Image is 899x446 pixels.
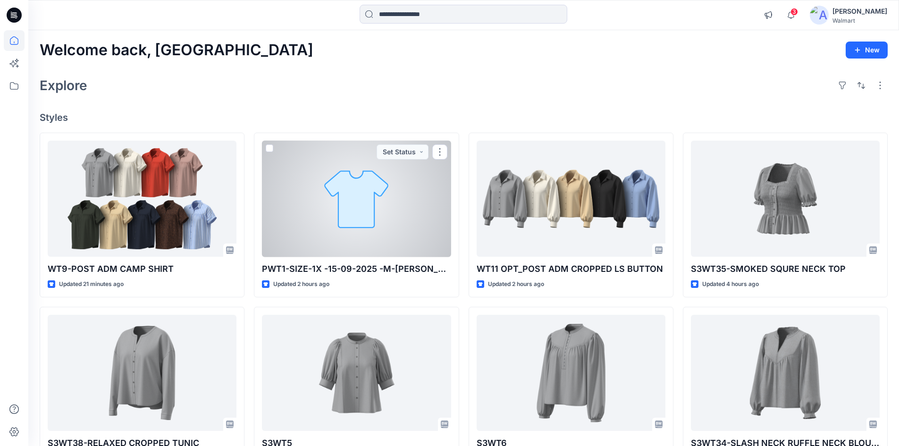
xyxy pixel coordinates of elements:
p: Updated 2 hours ago [273,279,329,289]
h2: Welcome back, [GEOGRAPHIC_DATA] [40,42,313,59]
a: S3WT6 [477,315,665,431]
p: Updated 4 hours ago [702,279,759,289]
div: [PERSON_NAME] [832,6,887,17]
a: S3WT34-SLASH NECK RUFFLE NECK BLOUSE [691,315,880,431]
p: Updated 2 hours ago [488,279,544,289]
a: S3WT35-SMOKED SQURE NECK TOP [691,141,880,257]
a: S3WT38-RELAXED CROPPED TUNIC [48,315,236,431]
button: New [846,42,888,59]
h2: Explore [40,78,87,93]
span: 3 [790,8,798,16]
a: WT11 OPT_POST ADM CROPPED LS BUTTON [477,141,665,257]
a: S3WT5 [262,315,451,431]
img: avatar [810,6,829,25]
p: WT9-POST ADM CAMP SHIRT [48,262,236,276]
p: Updated 21 minutes ago [59,279,124,289]
h4: Styles [40,112,888,123]
div: Walmart [832,17,887,24]
a: WT9-POST ADM CAMP SHIRT [48,141,236,257]
p: PWT1-SIZE-1X -15-09-2025 -M-[PERSON_NAME] [262,262,451,276]
p: WT11 OPT_POST ADM CROPPED LS BUTTON [477,262,665,276]
a: PWT1-SIZE-1X -15-09-2025 -M-SADDAM [262,141,451,257]
p: S3WT35-SMOKED SQURE NECK TOP [691,262,880,276]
